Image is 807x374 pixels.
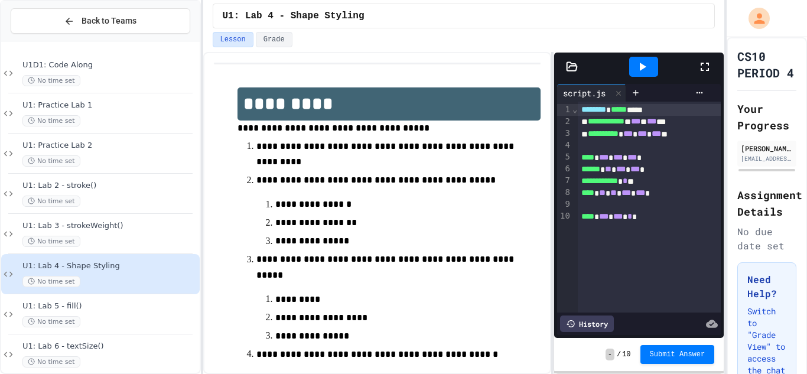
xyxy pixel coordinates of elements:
[557,210,572,222] div: 10
[213,32,253,47] button: Lesson
[22,221,197,231] span: U1: Lab 3 - strokeWeight()
[22,356,80,368] span: No time set
[557,187,572,199] div: 8
[737,187,796,220] h2: Assignment Details
[572,105,578,114] span: Fold line
[617,350,621,359] span: /
[11,8,190,34] button: Back to Teams
[557,151,572,163] div: 5
[22,276,80,287] span: No time set
[557,139,572,151] div: 4
[622,350,630,359] span: 10
[557,175,572,187] div: 7
[22,301,197,311] span: U1: Lab 5 - fill()
[557,87,611,99] div: script.js
[741,154,793,163] div: [EMAIL_ADDRESS][DOMAIN_NAME]
[650,350,705,359] span: Submit Answer
[22,316,80,327] span: No time set
[557,128,572,139] div: 3
[22,155,80,167] span: No time set
[22,60,197,70] span: U1D1: Code Along
[557,163,572,175] div: 6
[22,141,197,151] span: U1: Practice Lab 2
[557,84,626,102] div: script.js
[737,100,796,134] h2: Your Progress
[22,115,80,126] span: No time set
[747,272,786,301] h3: Need Help?
[741,143,793,154] div: [PERSON_NAME]
[557,104,572,116] div: 1
[22,75,80,86] span: No time set
[22,342,197,352] span: U1: Lab 6 - textSize()
[606,349,614,360] span: -
[640,345,715,364] button: Submit Answer
[22,261,197,271] span: U1: Lab 4 - Shape Styling
[737,225,796,253] div: No due date set
[223,9,365,23] span: U1: Lab 4 - Shape Styling
[560,316,614,332] div: History
[737,48,796,81] h1: CS10 PERIOD 4
[256,32,292,47] button: Grade
[22,181,197,191] span: U1: Lab 2 - stroke()
[736,5,773,32] div: My Account
[22,100,197,110] span: U1: Practice Lab 1
[22,196,80,207] span: No time set
[82,15,136,27] span: Back to Teams
[557,199,572,210] div: 9
[22,236,80,247] span: No time set
[557,116,572,128] div: 2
